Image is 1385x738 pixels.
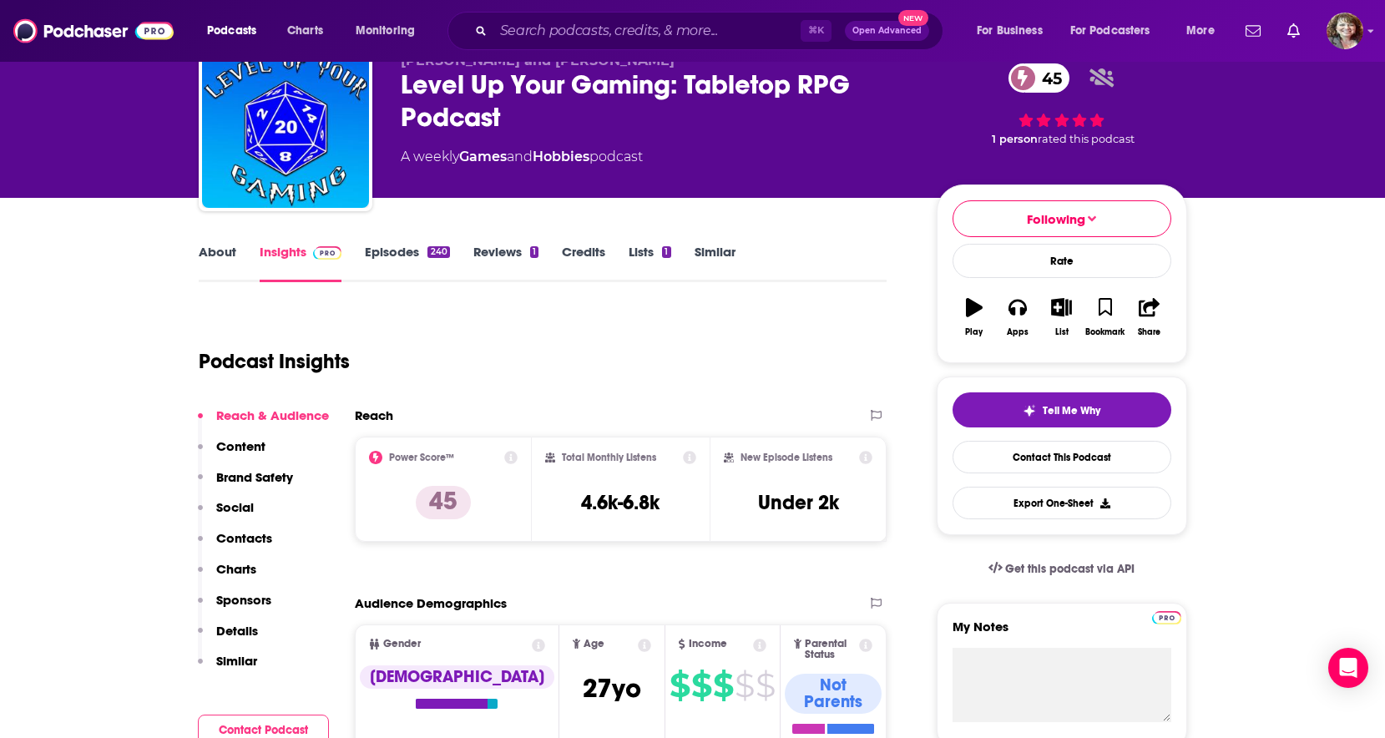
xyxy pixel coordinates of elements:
[202,41,369,208] img: Level Up Your Gaming: Tabletop RPG Podcast
[389,452,454,463] h2: Power Score™
[583,672,641,705] span: 27 yo
[216,592,271,608] p: Sponsors
[199,349,350,374] h1: Podcast Insights
[1327,13,1363,49] span: Logged in as ronnie54400
[1059,18,1175,44] button: open menu
[459,149,507,164] a: Games
[689,639,727,650] span: Income
[845,21,929,41] button: Open AdvancedNew
[695,244,735,282] a: Similar
[583,681,641,702] a: 27yo
[801,20,832,42] span: ⌘ K
[216,438,265,454] p: Content
[216,469,293,485] p: Brand Safety
[530,246,538,258] div: 1
[785,674,882,734] a: Not Parents
[1023,404,1036,417] img: tell me why sparkle
[562,244,605,282] a: Credits
[344,18,437,44] button: open menu
[401,147,643,167] div: A weekly podcast
[360,665,554,689] div: [DEMOGRAPHIC_DATA]
[1327,13,1363,49] button: Show profile menu
[1328,648,1368,688] div: Open Intercom Messenger
[1175,18,1236,44] button: open menu
[1186,19,1215,43] span: More
[427,246,449,258] div: 240
[670,672,690,699] span: $
[992,133,1038,145] span: 1 person
[662,246,670,258] div: 1
[463,12,959,50] div: Search podcasts, credits, & more...
[996,287,1039,347] button: Apps
[198,592,271,623] button: Sponsors
[216,499,254,515] p: Social
[313,246,342,260] img: Podchaser Pro
[965,18,1064,44] button: open menu
[1007,327,1029,337] div: Apps
[953,619,1171,648] label: My Notes
[356,19,415,43] span: Monitoring
[953,487,1171,519] button: Export One-Sheet
[691,672,711,699] span: $
[1281,17,1307,45] a: Show notifications dropdown
[713,672,733,699] span: $
[581,490,660,515] h3: 4.6k-6.8k
[953,244,1171,278] div: Rate
[584,639,604,650] span: Age
[195,18,278,44] button: open menu
[562,452,656,463] h2: Total Monthly Listens
[1084,287,1127,347] button: Bookmark
[198,530,272,561] button: Contacts
[198,623,258,654] button: Details
[975,548,1149,589] a: Get this podcast via API
[199,244,236,282] a: About
[670,672,775,699] a: $$$$$
[1127,287,1170,347] button: Share
[416,486,471,519] p: 45
[216,561,256,577] p: Charts
[276,18,333,44] a: Charts
[473,244,538,282] a: Reviews1
[1027,211,1085,227] span: Following
[953,200,1171,237] button: Following
[355,595,507,611] h2: Audience Demographics
[756,672,775,699] span: $
[1152,611,1181,624] img: Podchaser Pro
[1038,133,1135,145] span: rated this podcast
[937,53,1187,156] div: 45 1 personrated this podcast
[898,10,928,26] span: New
[1043,404,1100,417] span: Tell Me Why
[741,452,832,463] h2: New Episode Listens
[287,19,323,43] span: Charts
[13,15,174,47] a: Podchaser - Follow, Share and Rate Podcasts
[1138,327,1160,337] div: Share
[1239,17,1267,45] a: Show notifications dropdown
[1039,287,1083,347] button: List
[533,149,589,164] a: Hobbies
[198,438,265,469] button: Content
[785,674,882,714] div: Not Parents
[198,407,329,438] button: Reach & Audience
[355,407,393,423] h2: Reach
[198,469,293,500] button: Brand Safety
[1070,19,1150,43] span: For Podcasters
[1085,327,1125,337] div: Bookmark
[953,287,996,347] button: Play
[360,665,554,709] a: [DEMOGRAPHIC_DATA]
[493,18,801,44] input: Search podcasts, credits, & more...
[965,327,983,337] div: Play
[1025,63,1070,93] span: 45
[198,653,257,684] button: Similar
[216,653,257,669] p: Similar
[805,639,857,660] span: Parental Status
[977,19,1043,43] span: For Business
[953,392,1171,427] button: tell me why sparkleTell Me Why
[1008,63,1070,93] a: 45
[198,561,256,592] button: Charts
[735,672,754,699] span: $
[758,490,839,515] h3: Under 2k
[1005,562,1135,576] span: Get this podcast via API
[216,530,272,546] p: Contacts
[1327,13,1363,49] img: User Profile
